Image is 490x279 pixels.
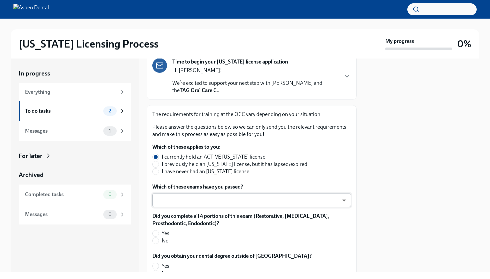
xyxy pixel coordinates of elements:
span: I currently hold an ACTIVE [US_STATE] license [162,153,265,161]
span: 0 [104,192,116,197]
a: Archived [19,171,131,179]
div: Completed tasks [25,191,101,198]
a: Messages0 [19,205,131,224]
a: To do tasks2 [19,101,131,121]
span: I have never had an [US_STATE] license [162,168,249,175]
img: Aspen Dental [13,4,49,15]
span: 0 [104,212,116,217]
span: 1 [105,128,115,133]
span: No [162,270,169,277]
div: For later [19,152,42,160]
span: I previously held an [US_STATE] license, but it has lapsed/expired [162,161,307,168]
p: Please answer the questions below so we can only send you the relevant requirements, and make thi... [152,123,351,138]
span: 2 [105,108,115,113]
label: Which of these exams have you passed? [152,183,351,191]
div: ​ [152,193,351,207]
strong: TAG Oral Care C [180,87,217,93]
a: Messages1 [19,121,131,141]
a: Completed tasks0 [19,185,131,205]
span: Yes [162,262,169,270]
h3: 0% [457,38,471,50]
a: For later [19,152,131,160]
div: To do tasks [25,107,101,115]
div: Messages [25,127,101,135]
strong: My progress [385,38,414,45]
strong: Time to begin your [US_STATE] license application [172,58,288,66]
p: Hi [PERSON_NAME]! [172,67,338,74]
p: We’re excited to support your next step with [PERSON_NAME] and the ... [172,79,338,94]
p: The requirements for training at the OCC vary depending on your situation. [152,111,351,118]
div: Messages [25,211,101,218]
span: Yes [162,230,169,237]
label: Did you complete all 4 portions of this exam (Restorative, [MEDICAL_DATA], Prosthodontic, Endodon... [152,212,351,227]
label: Which of these applies to you: [152,143,313,151]
a: Everything [19,83,131,101]
a: In progress [19,69,131,78]
span: No [162,237,169,244]
div: Everything [25,88,117,96]
label: Did you obtain your dental degree outside of [GEOGRAPHIC_DATA]? [152,252,312,260]
h2: [US_STATE] Licensing Process [19,37,159,51]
